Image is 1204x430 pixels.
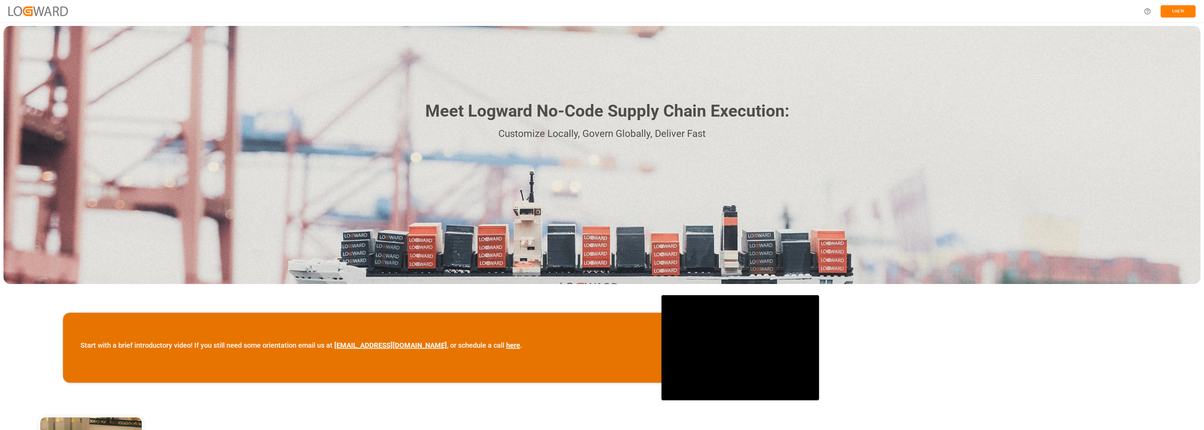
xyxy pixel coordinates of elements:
[8,6,68,16] img: Logward_new_orange.png
[1140,4,1155,19] button: Help Center
[415,126,789,142] p: Customize Locally, Govern Globally, Deliver Fast
[1161,5,1196,18] button: Log In
[425,99,789,124] h1: Meet Logward No-Code Supply Chain Execution:
[80,340,522,351] p: Start with a brief introductory video! If you still need some orientation email us at , or schedu...
[334,341,447,349] a: [EMAIL_ADDRESS][DOMAIN_NAME]
[506,341,520,349] a: here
